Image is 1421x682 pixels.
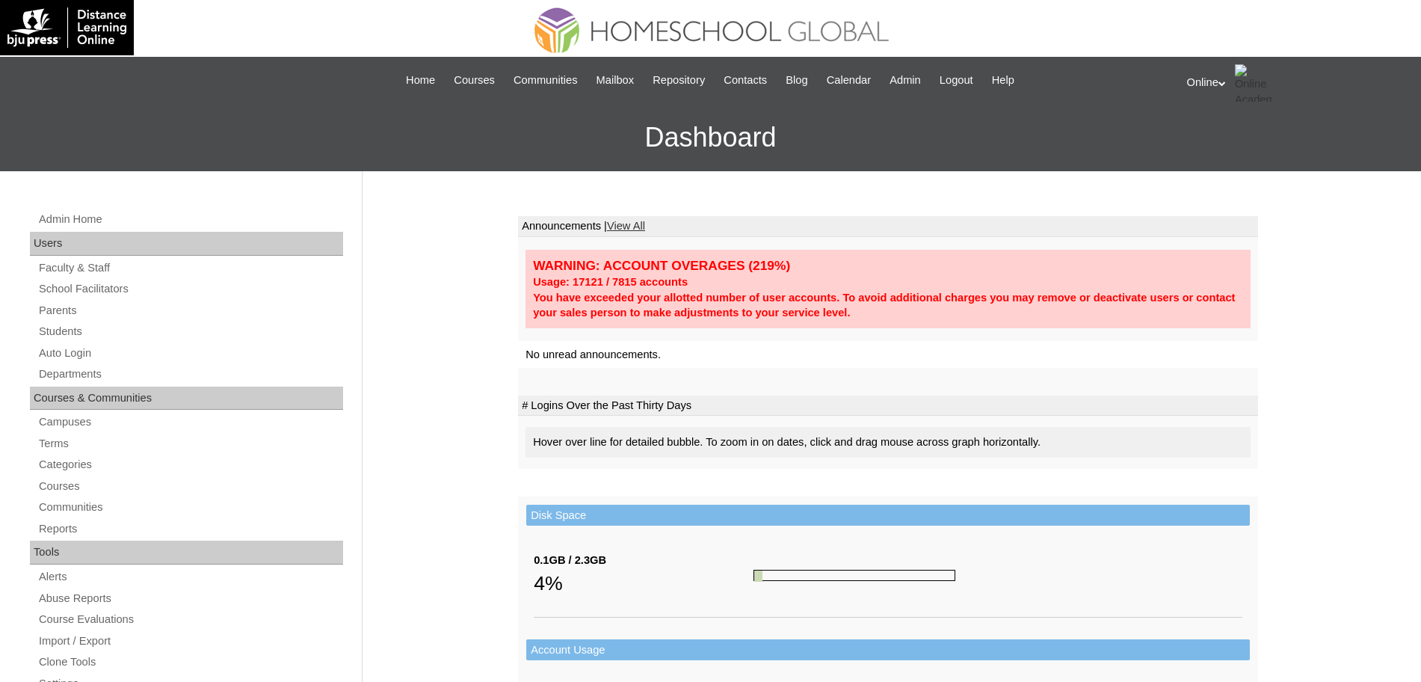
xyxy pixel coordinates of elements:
[932,72,981,89] a: Logout
[37,498,343,517] a: Communities
[534,568,753,598] div: 4%
[819,72,878,89] a: Calendar
[518,216,1258,237] td: Announcements |
[940,72,973,89] span: Logout
[890,72,921,89] span: Admin
[778,72,815,89] a: Blog
[37,413,343,431] a: Campuses
[518,341,1258,369] td: No unread announcements.
[37,632,343,651] a: Import / Export
[37,589,343,608] a: Abuse Reports
[827,72,871,89] span: Calendar
[7,104,1414,171] h3: Dashboard
[37,259,343,277] a: Faculty & Staff
[882,72,928,89] a: Admin
[37,301,343,320] a: Parents
[533,290,1243,321] div: You have exceeded your allotted number of user accounts. To avoid additional charges you may remo...
[786,72,807,89] span: Blog
[992,72,1014,89] span: Help
[1235,64,1272,102] img: Online Academy
[37,520,343,538] a: Reports
[30,541,343,565] div: Tools
[37,455,343,474] a: Categories
[533,276,688,288] strong: Usage: 17121 / 7815 accounts
[37,477,343,496] a: Courses
[514,72,578,89] span: Communities
[724,72,767,89] span: Contacts
[37,568,343,586] a: Alerts
[533,257,1243,274] div: WARNING: ACCOUNT OVERAGES (219%)
[645,72,712,89] a: Repository
[406,72,435,89] span: Home
[534,553,753,568] div: 0.1GB / 2.3GB
[526,505,1250,526] td: Disk Space
[716,72,774,89] a: Contacts
[398,72,443,89] a: Home
[525,427,1251,458] div: Hover over line for detailed bubble. To zoom in on dates, click and drag mouse across graph horiz...
[37,653,343,672] a: Clone Tools
[30,232,343,256] div: Users
[518,396,1258,417] td: # Logins Over the Past Thirty Days
[37,210,343,229] a: Admin Home
[526,639,1250,661] td: Account Usage
[37,280,343,298] a: School Facilitators
[37,610,343,629] a: Course Evaluations
[37,322,343,341] a: Students
[1187,64,1407,102] div: Online
[984,72,1022,89] a: Help
[37,434,343,453] a: Terms
[30,387,343,411] div: Courses & Communities
[7,7,126,48] img: logo-white.png
[506,72,585,89] a: Communities
[589,72,642,89] a: Mailbox
[454,72,495,89] span: Courses
[446,72,502,89] a: Courses
[37,344,343,363] a: Auto Login
[607,220,645,232] a: View All
[653,72,705,89] span: Repository
[597,72,635,89] span: Mailbox
[37,365,343,384] a: Departments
